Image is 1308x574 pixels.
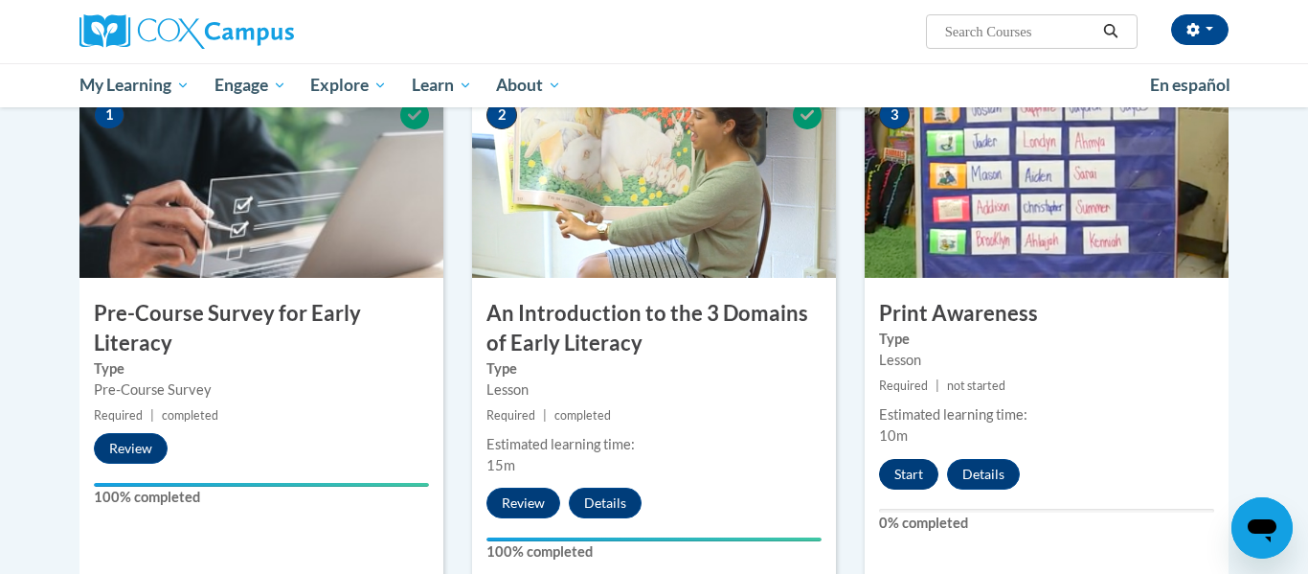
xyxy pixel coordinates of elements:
[865,86,1229,278] img: Course Image
[947,379,1005,393] span: not started
[67,63,202,107] a: My Learning
[298,63,399,107] a: Explore
[486,457,515,473] span: 15m
[569,488,642,518] button: Details
[94,101,124,129] span: 1
[879,350,1214,371] div: Lesson
[1150,75,1230,95] span: En español
[202,63,299,107] a: Engage
[1096,20,1125,43] button: Search
[94,358,429,379] label: Type
[943,20,1096,43] input: Search Courses
[162,408,218,423] span: completed
[936,379,939,393] span: |
[486,101,517,129] span: 2
[94,483,429,487] div: Your progress
[879,513,1214,534] label: 0% completed
[79,14,294,49] img: Cox Campus
[486,538,822,541] div: Your progress
[214,74,286,97] span: Engage
[79,14,443,49] a: Cox Campus
[486,488,560,518] button: Review
[94,379,429,401] div: Pre-Course Survey
[947,459,1020,490] button: Details
[486,541,822,563] label: 100% completed
[79,74,190,97] span: My Learning
[94,408,143,423] span: Required
[1138,65,1243,105] a: En español
[310,74,387,97] span: Explore
[79,86,443,278] img: Course Image
[543,408,547,423] span: |
[94,433,168,464] button: Review
[865,299,1229,329] h3: Print Awareness
[79,299,443,358] h3: Pre-Course Survey for Early Literacy
[486,358,822,379] label: Type
[879,329,1214,350] label: Type
[879,404,1214,425] div: Estimated learning time:
[472,86,836,278] img: Course Image
[486,379,822,401] div: Lesson
[472,299,836,358] h3: An Introduction to the 3 Domains of Early Literacy
[486,434,822,455] div: Estimated learning time:
[150,408,154,423] span: |
[486,408,535,423] span: Required
[1231,497,1293,559] iframe: Button to launch messaging window
[879,427,908,444] span: 10m
[554,408,611,423] span: completed
[485,63,575,107] a: About
[399,63,485,107] a: Learn
[879,101,910,129] span: 3
[496,74,561,97] span: About
[879,379,928,393] span: Required
[412,74,472,97] span: Learn
[94,487,429,508] label: 100% completed
[1171,14,1229,45] button: Account Settings
[879,459,938,490] button: Start
[51,63,1257,107] div: Main menu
